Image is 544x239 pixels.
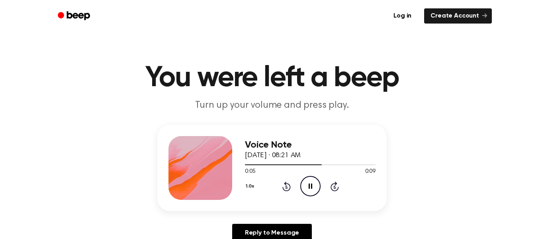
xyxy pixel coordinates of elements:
button: 1.0x [245,180,257,193]
a: Create Account [424,8,492,24]
h1: You were left a beep [68,64,476,93]
span: 0:05 [245,168,255,176]
a: Log in [385,7,419,25]
span: 0:09 [365,168,376,176]
a: Beep [52,8,97,24]
span: [DATE] · 08:21 AM [245,152,301,159]
h3: Voice Note [245,140,376,150]
p: Turn up your volume and press play. [119,99,425,112]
